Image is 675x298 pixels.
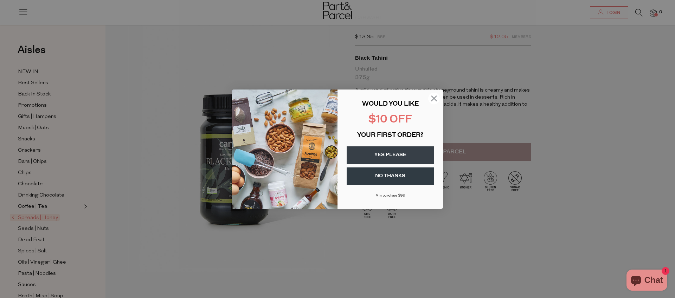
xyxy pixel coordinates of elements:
span: Min purchase $99 [375,194,405,198]
button: NO THANKS [347,167,434,185]
button: Close dialog [428,92,440,105]
span: $10 OFF [368,114,412,125]
span: WOULD YOU LIKE [362,101,419,107]
button: YES PLEASE [347,146,434,164]
inbox-online-store-chat: Shopify online store chat [624,270,669,292]
img: 43fba0fb-7538-40bc-babb-ffb1a4d097bc.jpeg [232,90,337,209]
span: YOUR FIRST ORDER? [357,132,423,139]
